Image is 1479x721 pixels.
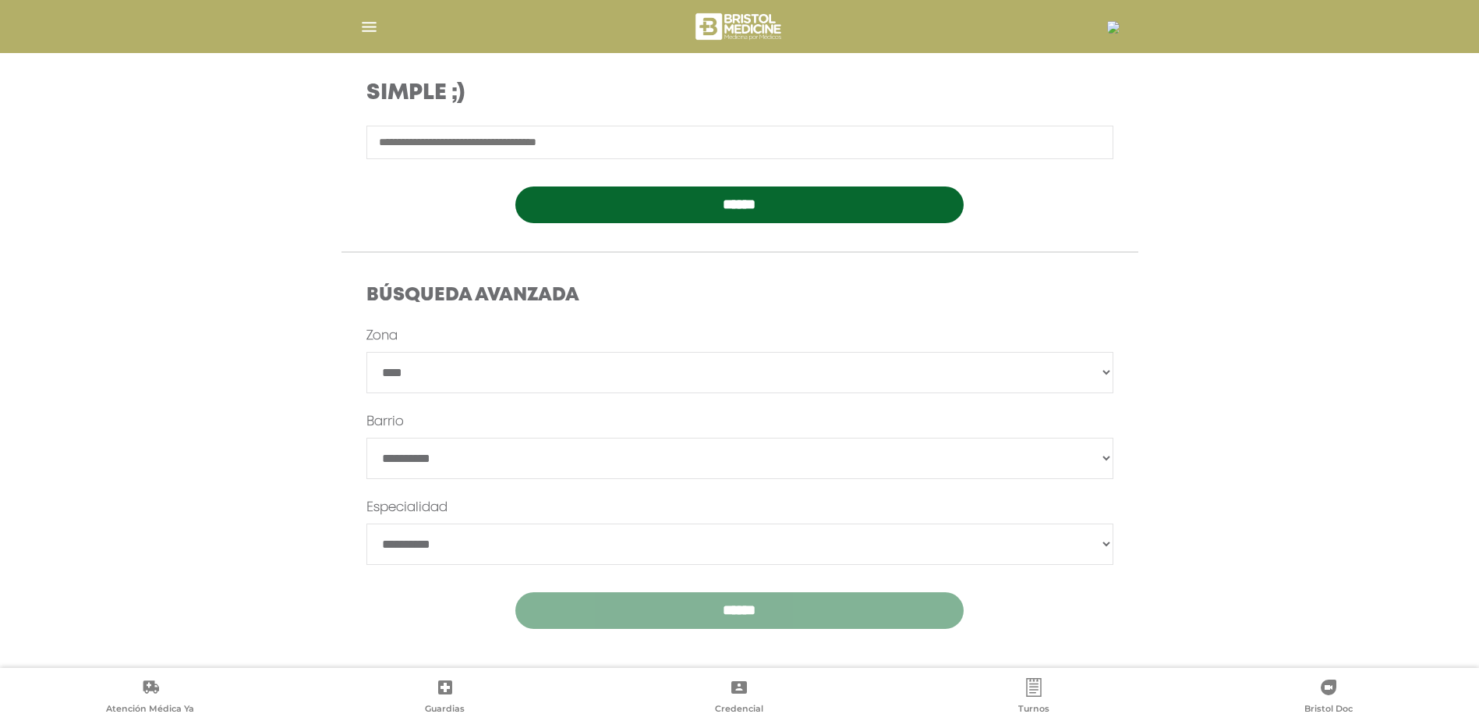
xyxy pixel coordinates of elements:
label: Barrio [366,413,404,432]
img: Cober_menu-lines-white.svg [359,17,379,37]
a: Guardias [298,678,593,718]
span: Bristol Doc [1304,703,1353,717]
label: Especialidad [366,499,448,517]
span: Guardias [425,703,465,717]
h3: Simple ;) [366,80,840,107]
span: Turnos [1018,703,1049,717]
a: Bristol Doc [1181,678,1476,718]
img: 30585 [1107,21,1120,34]
img: bristol-medicine-blanco.png [693,8,786,45]
a: Atención Médica Ya [3,678,298,718]
span: Atención Médica Ya [106,703,194,717]
label: Zona [366,327,398,346]
h4: Búsqueda Avanzada [366,285,1113,307]
a: Turnos [886,678,1181,718]
a: Credencial [593,678,887,718]
span: Credencial [715,703,763,717]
